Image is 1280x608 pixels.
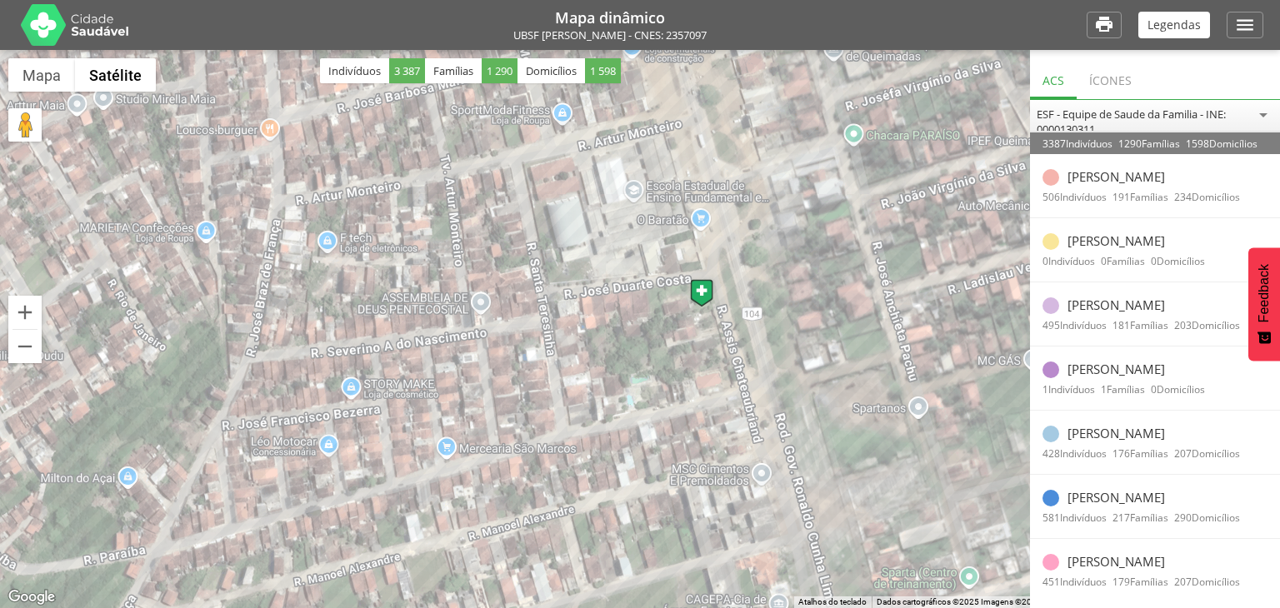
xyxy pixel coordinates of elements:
[1042,137,1066,151] span: 3387
[1042,254,1048,268] span: 0
[1030,378,1280,400] div: Indivíduos Famílias Domicílios
[1042,318,1060,332] span: 495
[1107,190,1130,204] span: 191
[798,596,867,608] button: Atalhos do teclado
[1107,318,1130,332] span: 181
[150,30,1070,41] p: UBSF [PERSON_NAME] - CNES: 2357097
[1067,554,1165,569] p: Maria Kamila Gomes Farias
[1030,442,1280,464] div: Indivíduos Famílias Domicílios
[1168,190,1192,204] span: 234
[1030,186,1280,207] div: Indivíduos Famílias Domicílios
[1168,318,1192,332] span: 203
[1168,511,1192,525] span: 290
[1030,132,1280,154] div: Indivíduos Famílias Domicílios
[150,10,1070,25] h1: Mapa dinâmico
[585,58,621,83] span: 1 598
[1094,14,1114,36] i: Imprimir
[1042,382,1048,396] span: 1
[1067,361,1165,376] p: Eliane Nunes da Silva
[1147,19,1201,31] p: Legendas
[1030,506,1280,528] div: Indivíduos Famílias Domicílios
[1180,137,1209,151] span: 1598
[1030,571,1280,592] div: Indivíduos Famílias Domicílios
[1042,575,1060,589] span: 451
[1257,264,1272,322] span: Feedback
[8,108,42,142] button: Arraste o Pegman até o mapa para abrir o Street View
[75,58,156,92] button: Mostrar imagens de satélite
[8,58,75,92] button: Mostrar mapa de ruas
[320,58,621,83] div: Indivíduos Famílias Domicílios
[1112,137,1142,151] span: 1290
[1042,446,1060,461] span: 428
[8,296,42,329] button: Aumentar o zoom
[1067,426,1165,441] p: Paula Santos de Araujo Barboza Aragao
[8,330,42,363] button: Diminuir o zoom
[1168,575,1192,589] span: 207
[1030,250,1280,272] div: Indivíduos Famílias Domicílios
[1077,58,1144,99] div: Ícones
[4,586,59,608] img: Google
[1145,382,1157,396] span: 0
[1067,297,1165,312] p: Luciana Vilarim Bento
[4,586,59,608] a: Abrir esta área no Google Maps (abre uma nova janela)
[1248,247,1280,361] button: Feedback - Mostrar pesquisa
[1107,446,1130,461] span: 176
[1030,314,1280,336] div: Indivíduos Famílias Domicílios
[1067,490,1165,505] p: Diogo Silva Bastos
[1067,169,1165,184] p: Adriano Pereira Braz
[1067,233,1165,248] p: Laine Vilarim Tenorio
[877,597,1145,606] span: Dados cartográficos ©2025 Imagens ©2025 Airbus, Maxar Technologies
[1234,14,1256,36] i: 
[1107,575,1130,589] span: 179
[1095,254,1107,268] span: 0
[482,58,517,83] span: 1 290
[1037,107,1273,137] div: ESF - Equipe de Saude da Familia - INE: 0000130311
[1030,58,1077,99] div: ACS
[1168,446,1192,461] span: 207
[389,58,425,83] span: 3 387
[1042,190,1060,204] span: 506
[1145,254,1157,268] span: 0
[1095,382,1107,396] span: 1
[1042,511,1060,525] span: 581
[1107,511,1130,525] span: 217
